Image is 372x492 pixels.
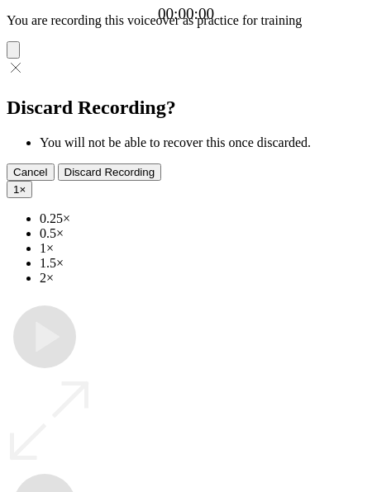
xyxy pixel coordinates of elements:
a: 00:00:00 [158,5,214,23]
p: You are recording this voiceover as practice for training [7,13,365,28]
li: 1× [40,241,365,256]
button: Discard Recording [58,163,162,181]
button: Cancel [7,163,55,181]
span: 1 [13,183,19,196]
li: 2× [40,271,365,286]
button: 1× [7,181,32,198]
li: 1.5× [40,256,365,271]
li: You will not be able to recover this once discarded. [40,135,365,150]
li: 0.5× [40,226,365,241]
li: 0.25× [40,211,365,226]
h2: Discard Recording? [7,97,365,119]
